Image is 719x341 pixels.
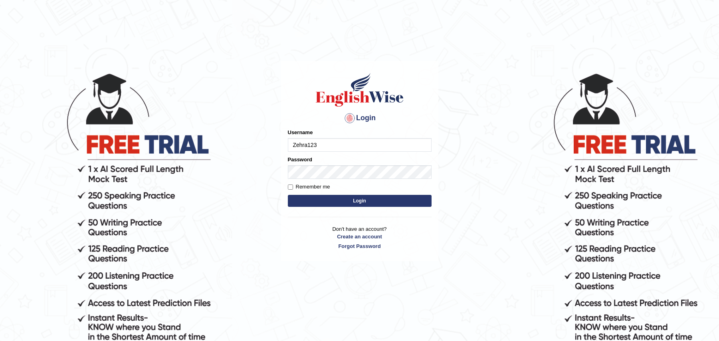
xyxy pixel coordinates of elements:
[288,129,313,136] label: Username
[288,242,432,250] a: Forgot Password
[288,184,293,190] input: Remember me
[288,183,330,191] label: Remember me
[288,195,432,207] button: Login
[288,233,432,240] a: Create an account
[288,156,312,163] label: Password
[314,72,405,108] img: Logo of English Wise sign in for intelligent practice with AI
[288,225,432,250] p: Don't have an account?
[288,112,432,125] h4: Login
